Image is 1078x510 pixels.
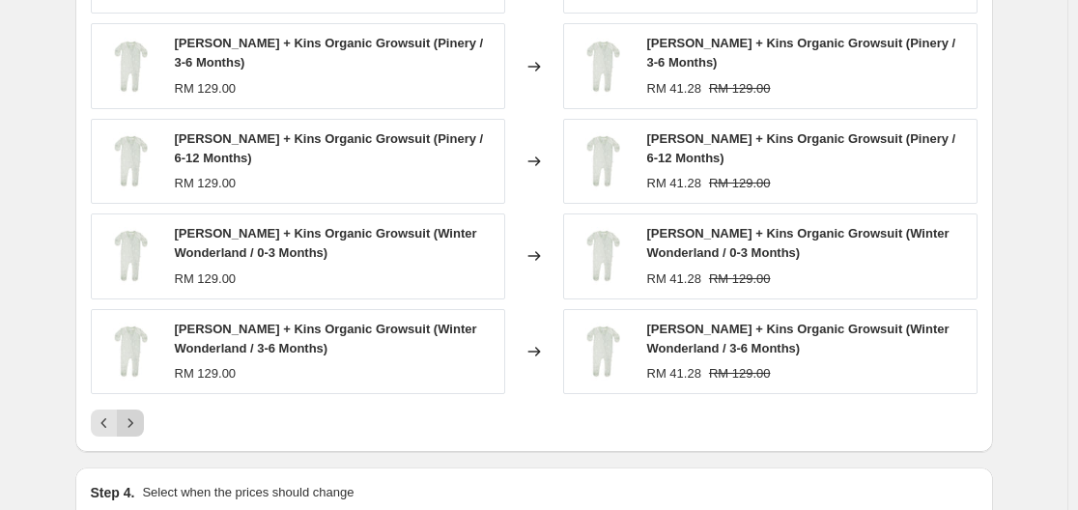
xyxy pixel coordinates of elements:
h2: Step 4. [91,483,135,502]
strike: RM 129.00 [709,174,771,193]
div: RM 41.28 [647,269,701,289]
span: [PERSON_NAME] + Kins Organic Growsuit (Winter Wonderland / 3-6 Months) [647,322,950,355]
img: NTN20357-1_80x.jpg [101,38,159,96]
span: [PERSON_NAME] + Kins Organic Growsuit (Winter Wonderland / 0-3 Months) [175,226,477,260]
div: RM 41.28 [647,364,701,383]
img: NTN20357-1_80x.jpg [574,227,632,285]
span: [PERSON_NAME] + Kins Organic Growsuit (Pinery / 6-12 Months) [175,131,484,165]
span: [PERSON_NAME] + Kins Organic Growsuit (Pinery / 6-12 Months) [647,131,956,165]
div: RM 129.00 [175,79,237,99]
div: RM 129.00 [175,364,237,383]
strike: RM 129.00 [709,364,771,383]
button: Next [117,410,144,437]
span: [PERSON_NAME] + Kins Organic Growsuit (Pinery / 3-6 Months) [647,36,956,70]
button: Previous [91,410,118,437]
nav: Pagination [91,410,144,437]
span: [PERSON_NAME] + Kins Organic Growsuit (Winter Wonderland / 3-6 Months) [175,322,477,355]
div: RM 41.28 [647,79,701,99]
div: RM 129.00 [175,174,237,193]
div: RM 41.28 [647,174,701,193]
div: RM 129.00 [175,269,237,289]
strike: RM 129.00 [709,79,771,99]
span: [PERSON_NAME] + Kins Organic Growsuit (Winter Wonderland / 0-3 Months) [647,226,950,260]
strike: RM 129.00 [709,269,771,289]
span: [PERSON_NAME] + Kins Organic Growsuit (Pinery / 3-6 Months) [175,36,484,70]
img: NTN20357-1_80x.jpg [101,227,159,285]
img: NTN20357-1_80x.jpg [574,323,632,381]
img: NTN20357-1_80x.jpg [101,132,159,190]
img: NTN20357-1_80x.jpg [574,132,632,190]
p: Select when the prices should change [142,483,354,502]
img: NTN20357-1_80x.jpg [101,323,159,381]
img: NTN20357-1_80x.jpg [574,38,632,96]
